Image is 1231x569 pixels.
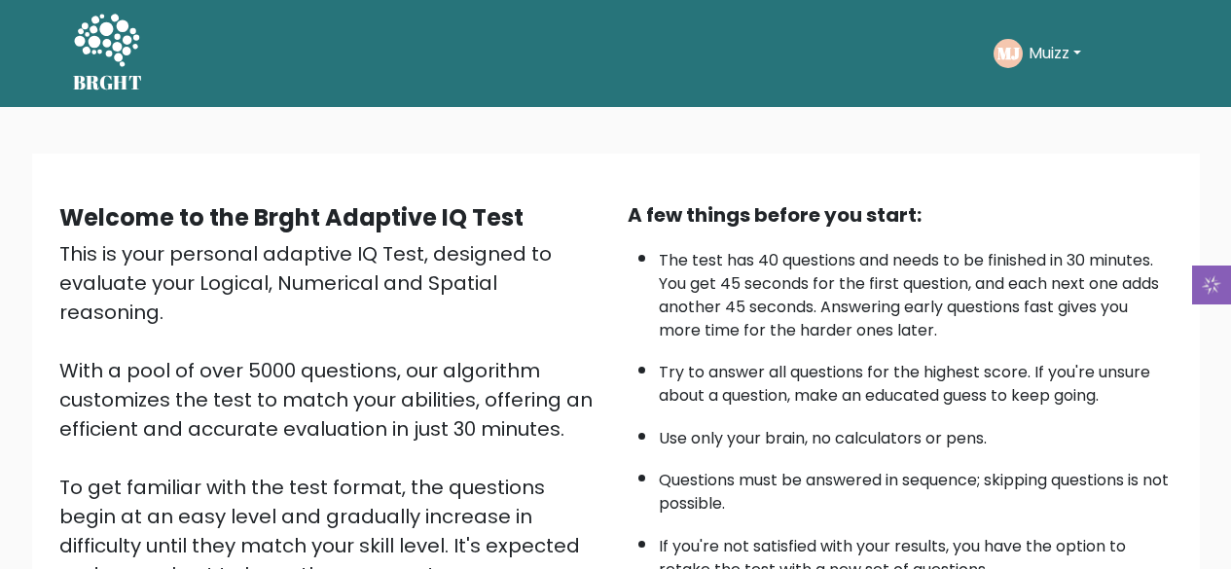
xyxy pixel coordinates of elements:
[73,8,143,99] a: BRGHT
[659,239,1173,342] li: The test has 40 questions and needs to be finished in 30 minutes. You get 45 seconds for the firs...
[59,201,524,233] b: Welcome to the Brght Adaptive IQ Test
[659,459,1173,516] li: Questions must be answered in sequence; skipping questions is not possible.
[73,71,143,94] h5: BRGHT
[659,351,1173,408] li: Try to answer all questions for the highest score. If you're unsure about a question, make an edu...
[628,200,1173,230] div: A few things before you start:
[996,42,1019,64] text: MJ
[1023,41,1087,66] button: Muizz
[659,417,1173,450] li: Use only your brain, no calculators or pens.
